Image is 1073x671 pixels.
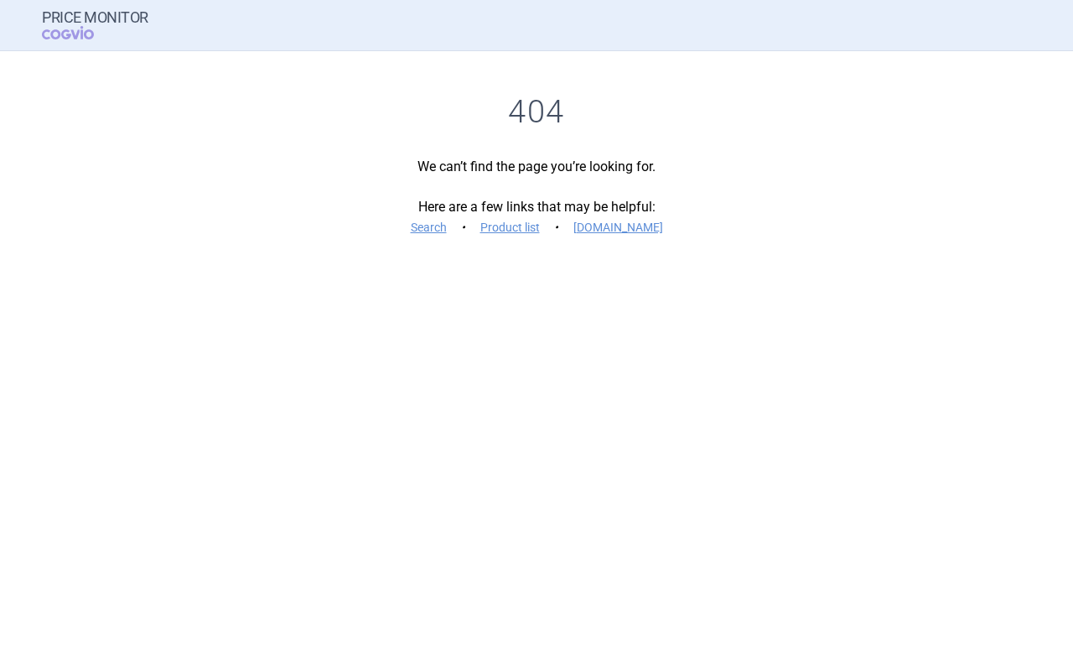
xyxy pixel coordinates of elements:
h1: 404 [42,93,1031,132]
p: We can’t find the page you’re looking for. Here are a few links that may be helpful: [42,157,1031,237]
i: • [455,219,472,236]
span: COGVIO [42,26,117,39]
a: [DOMAIN_NAME] [573,221,663,233]
strong: Price Monitor [42,9,148,26]
a: Search [411,221,447,233]
a: Price MonitorCOGVIO [42,9,148,41]
i: • [548,219,565,236]
a: Product list [480,221,540,233]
